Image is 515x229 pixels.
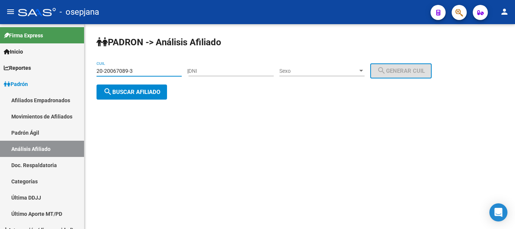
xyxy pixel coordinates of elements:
[489,203,507,221] div: Open Intercom Messenger
[4,48,23,56] span: Inicio
[103,87,112,96] mat-icon: search
[97,85,167,100] button: Buscar afiliado
[187,68,437,74] div: |
[97,37,221,48] strong: PADRON -> Análisis Afiliado
[6,7,15,16] mat-icon: menu
[103,89,160,95] span: Buscar afiliado
[377,68,425,74] span: Generar CUIL
[4,64,31,72] span: Reportes
[500,7,509,16] mat-icon: person
[4,80,28,88] span: Padrón
[370,63,432,78] button: Generar CUIL
[377,66,386,75] mat-icon: search
[279,68,358,74] span: Sexo
[4,31,43,40] span: Firma Express
[60,4,99,20] span: - osepjana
